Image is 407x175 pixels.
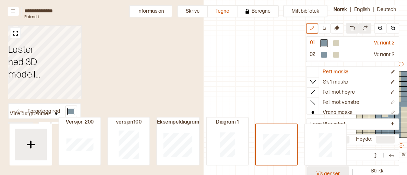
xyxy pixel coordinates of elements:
[107,117,150,165] button: versjon100
[356,136,376,143] label: Høyde:
[351,5,373,14] button: English
[8,44,45,81] div: Laster ned 3D modell ...
[390,110,395,115] svg: Rediger symbol
[323,69,349,76] p: Rett maske
[323,99,360,106] p: Fell mot venstre
[390,100,395,105] svg: Rediger symbol
[11,29,19,37] img: fullscreen
[323,89,355,96] p: Fell mot høyre
[399,62,404,66] button: +
[157,119,199,126] div: Eksempeldiagram
[59,117,101,165] button: Versjon 200
[238,5,279,17] button: Beregne
[362,25,368,30] img: redo
[8,122,21,132] button: Undo
[387,98,398,108] button: Rediger symbol
[374,23,387,34] button: Zoom inn
[156,117,200,165] button: Eksempeldiagram
[129,5,172,17] button: Informasjon
[378,25,383,30] img: Zoom in
[307,98,387,108] button: Fell mot venstre
[8,103,81,119] button: arrow-leftarrow-rightFargelegg rad
[307,88,387,98] button: Fell mot høyre
[350,25,355,30] img: undo
[208,5,238,17] button: Tegne
[307,120,398,129] button: Legg til symbol
[307,77,387,88] button: Øk 1 maske
[67,108,75,115] div: Ctrl+1 Blå
[310,121,345,128] p: Legg til symbol
[320,39,328,47] div: Ctrl+1 Blå
[332,39,340,47] div: Ctrl+2 Ubleket hvit
[21,122,33,132] button: Redo
[399,143,404,148] button: +
[55,113,58,115] img: arrow
[332,51,340,59] div: Ctrl+2 Ubleket hvit
[374,5,399,14] button: Deutsch
[28,108,60,115] p: Fargelegg rad
[10,124,52,165] button: plus_black
[283,5,328,17] button: Mitt bibliotek
[306,24,318,34] button: Endre farger
[12,109,15,114] img: arrow-left
[307,37,318,49] div: 01
[390,25,396,30] img: Zoom out
[318,24,331,34] button: Velge celle
[320,51,328,59] div: Ctrl+1 Blå
[207,119,248,126] div: Diagram 1
[59,119,100,126] div: Versjon 200
[323,79,348,86] p: Øk 1 maske
[359,23,371,34] button: Gjør om
[55,124,60,129] img: Zoom out
[206,117,249,165] button: Diagram 1
[108,119,149,126] div: versjon100
[387,23,399,34] button: Zoom ut
[401,152,407,157] p: 07
[342,49,398,61] div: Variant 2
[20,109,23,114] img: arrow-right
[390,90,395,95] svg: Rediger symbol
[342,37,398,49] div: Variant 2
[330,5,350,14] button: Norsk
[390,70,395,74] svg: Rediger symbol
[307,49,318,61] div: 02
[320,5,399,17] div: | |
[389,152,395,158] img: Repeat EW
[177,5,208,17] button: Skrive
[23,137,39,152] img: plus_black
[387,67,398,77] button: Rediger symbol
[390,80,395,84] svg: Rediger symbol
[372,152,378,158] img: Repeat NS
[307,108,387,118] button: Vrang maske
[307,67,387,77] button: Rett maske
[51,122,64,132] button: Zoom Out
[323,110,353,116] p: Vrang maske
[38,122,51,132] button: Zoom In
[387,88,398,98] button: Rediger symbol
[387,77,398,88] button: Rediger symbol
[387,108,398,118] button: Rediger symbol
[331,23,343,34] button: Viskelær
[346,23,359,34] button: Angre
